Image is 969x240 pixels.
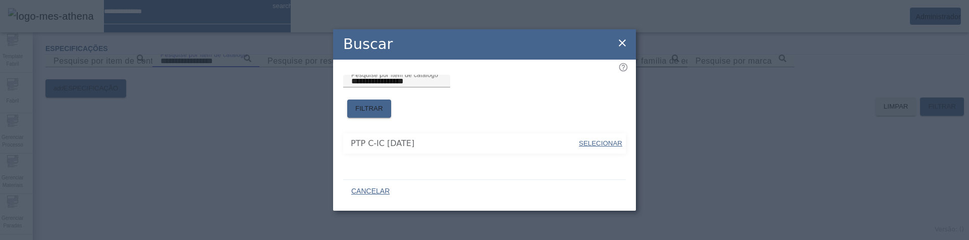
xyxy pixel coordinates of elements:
button: SELECIONAR [578,134,623,153]
h2: Buscar [343,33,393,55]
span: PTP C-IC [DATE] [351,137,578,150]
span: SELECIONAR [579,139,622,147]
button: CANCELAR [343,182,398,201]
span: CANCELAR [351,186,390,197]
mat-label: Pesquise por item de catálogo [351,71,438,78]
span: FILTRAR [355,104,383,114]
button: FILTRAR [347,100,391,118]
